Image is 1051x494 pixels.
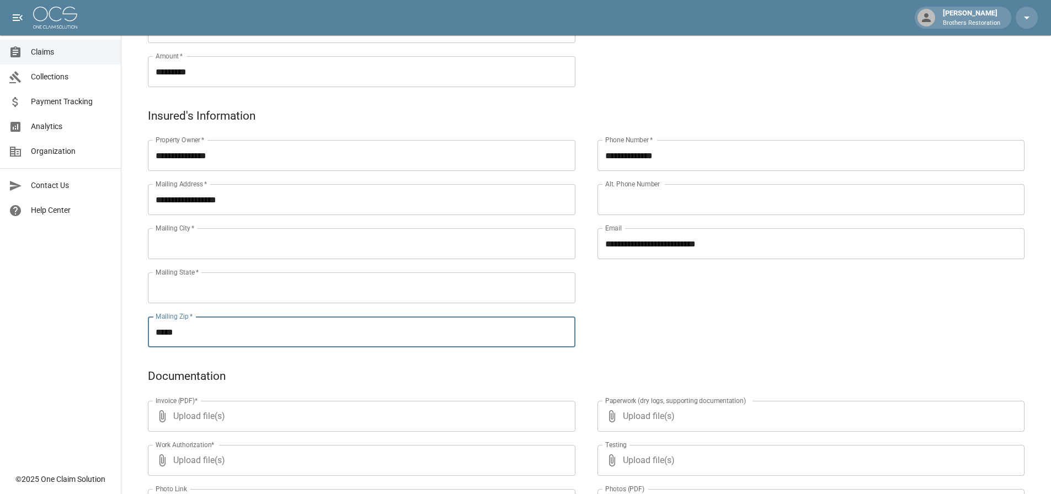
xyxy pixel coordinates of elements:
[156,312,193,321] label: Mailing Zip
[31,46,112,58] span: Claims
[605,179,660,189] label: Alt. Phone Number
[31,205,112,216] span: Help Center
[173,401,546,432] span: Upload file(s)
[7,7,29,29] button: open drawer
[31,146,112,157] span: Organization
[156,135,205,144] label: Property Owner
[31,71,112,83] span: Collections
[33,7,77,29] img: ocs-logo-white-transparent.png
[605,484,644,493] label: Photos (PDF)
[605,223,622,233] label: Email
[156,51,183,61] label: Amount
[31,180,112,191] span: Contact Us
[938,8,1005,28] div: [PERSON_NAME]
[156,179,207,189] label: Mailing Address
[156,440,215,449] label: Work Authorization*
[156,396,198,405] label: Invoice (PDF)*
[15,474,105,485] div: © 2025 One Claim Solution
[156,484,187,493] label: Photo Link
[605,396,746,405] label: Paperwork (dry logs, supporting documentation)
[31,121,112,132] span: Analytics
[943,19,1000,28] p: Brothers Restoration
[605,135,653,144] label: Phone Number
[156,267,199,277] label: Mailing State
[605,440,627,449] label: Testing
[173,445,546,476] span: Upload file(s)
[623,401,995,432] span: Upload file(s)
[31,96,112,108] span: Payment Tracking
[623,445,995,476] span: Upload file(s)
[156,223,195,233] label: Mailing City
